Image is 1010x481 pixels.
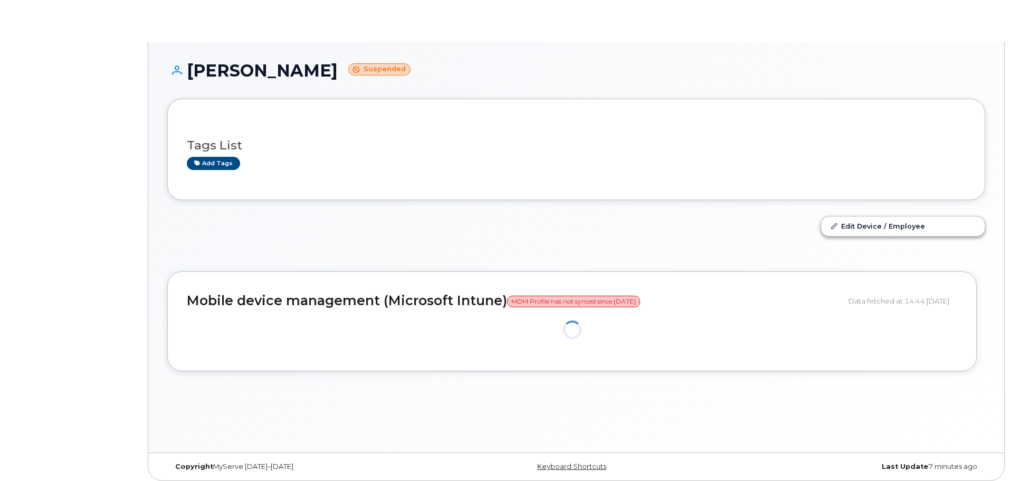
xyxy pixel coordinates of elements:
[348,63,411,76] small: Suspended
[187,157,240,170] a: Add tags
[507,296,640,307] span: MDM Profile has not synced since [DATE]
[187,139,966,152] h3: Tags List
[537,463,606,470] a: Keyboard Shortcuts
[167,61,985,80] h1: [PERSON_NAME]
[187,294,841,308] h2: Mobile device management (Microsoft Intune)
[175,463,213,470] strong: Copyright
[821,216,985,235] a: Edit Device / Employee
[882,463,928,470] strong: Last Update
[849,291,957,311] div: Data fetched at 14:44 [DATE]
[712,463,985,471] div: 7 minutes ago
[167,463,440,471] div: MyServe [DATE]–[DATE]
